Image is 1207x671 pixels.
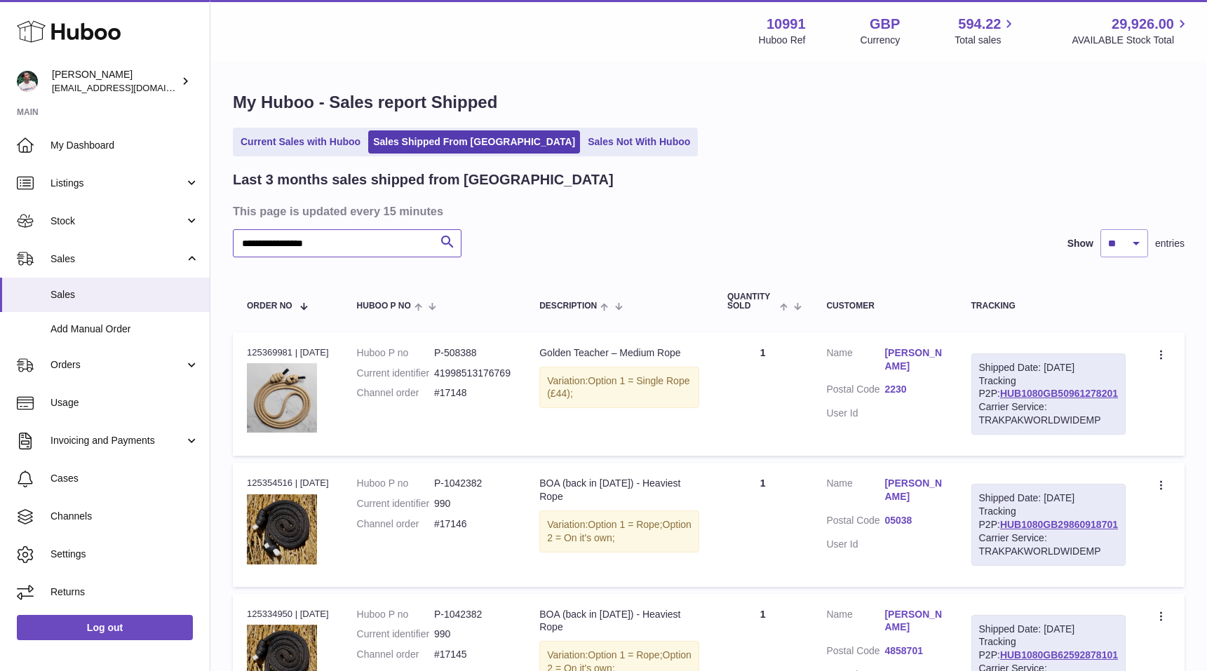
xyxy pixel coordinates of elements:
div: Shipped Date: [DATE] [979,623,1118,636]
span: Quantity Sold [727,292,776,311]
dt: User Id [826,407,884,420]
span: 29,926.00 [1112,15,1174,34]
dd: #17146 [434,517,511,531]
a: [PERSON_NAME] [884,477,943,503]
a: 4858701 [884,644,943,658]
a: Sales Shipped From [GEOGRAPHIC_DATA] [368,130,580,154]
span: Invoicing and Payments [50,434,184,447]
strong: 10991 [767,15,806,34]
a: 29,926.00 AVAILABLE Stock Total [1072,15,1190,47]
span: Order No [247,301,292,311]
dt: Name [826,608,884,638]
dt: Channel order [357,648,434,661]
dt: Current identifier [357,367,434,380]
a: Log out [17,615,193,640]
span: 594.22 [958,15,1001,34]
dt: Name [826,477,884,507]
dt: Huboo P no [357,346,434,360]
h1: My Huboo - Sales report Shipped [233,91,1185,114]
span: entries [1155,237,1185,250]
span: Option 1 = Single Rope (£44); [547,375,689,400]
div: Tracking P2P: [971,353,1126,435]
strong: GBP [870,15,900,34]
a: HUB1080GB50961278201 [1000,388,1118,399]
dt: Postal Code [826,383,884,400]
td: 1 [713,332,812,456]
span: Huboo P no [357,301,411,311]
div: Carrier Service: TRAKPAKWORLDWIDEMP [979,400,1118,427]
dd: 41998513176769 [434,367,511,380]
div: [PERSON_NAME] [52,68,178,95]
dd: P-1042382 [434,608,511,621]
dd: 990 [434,628,511,641]
dd: P-1042382 [434,477,511,490]
h3: This page is updated every 15 minutes [233,203,1181,219]
div: BOA (back in [DATE]) - Heaviest Rope [539,477,699,503]
a: HUB1080GB62592878101 [1000,649,1118,660]
span: Option 2 = On it's own; [547,519,692,543]
div: BOA (back in [DATE]) - Heaviest Rope [539,608,699,635]
span: My Dashboard [50,139,199,152]
dt: Huboo P no [357,477,434,490]
a: Sales Not With Huboo [583,130,695,154]
dt: Current identifier [357,628,434,641]
div: Customer [826,301,943,311]
a: [PERSON_NAME] [884,608,943,635]
div: Shipped Date: [DATE] [979,361,1118,374]
span: [EMAIL_ADDRESS][DOMAIN_NAME] [52,82,206,93]
div: 125354516 | [DATE] [247,477,329,489]
span: Option 1 = Rope; [588,649,662,660]
div: Shipped Date: [DATE] [979,492,1118,505]
dt: Name [826,346,884,377]
span: Returns [50,585,199,599]
span: Listings [50,177,184,190]
td: 1 [713,463,812,586]
dd: #17148 [434,386,511,400]
img: timshieff@gmail.com [17,71,38,92]
span: Usage [50,396,199,409]
div: 125369981 | [DATE] [247,346,329,359]
span: Description [539,301,597,311]
div: 125334950 | [DATE] [247,608,329,621]
label: Show [1067,237,1093,250]
span: Cases [50,472,199,485]
span: Stock [50,215,184,228]
dd: 990 [434,497,511,510]
dt: Channel order [357,386,434,400]
a: [PERSON_NAME] [884,346,943,373]
div: Huboo Ref [759,34,806,47]
div: Variation: [539,367,699,409]
span: Settings [50,548,199,561]
div: Golden Teacher – Medium Rope [539,346,699,360]
dt: Postal Code [826,514,884,531]
div: Currency [861,34,901,47]
a: Current Sales with Huboo [236,130,365,154]
span: Total sales [955,34,1017,47]
dd: #17145 [434,648,511,661]
a: 2230 [884,383,943,396]
dt: Current identifier [357,497,434,510]
div: Carrier Service: TRAKPAKWORLDWIDEMP [979,531,1118,558]
span: Add Manual Order [50,323,199,336]
dt: User Id [826,538,884,551]
dt: Postal Code [826,644,884,661]
dd: P-508388 [434,346,511,360]
span: Sales [50,252,184,266]
img: 109911711102352.png [247,363,317,433]
dt: Huboo P no [357,608,434,621]
div: Tracking P2P: [971,484,1126,565]
a: 594.22 Total sales [955,15,1017,47]
h2: Last 3 months sales shipped from [GEOGRAPHIC_DATA] [233,170,614,189]
div: Tracking [971,301,1126,311]
span: Orders [50,358,184,372]
span: Option 1 = Rope; [588,519,662,530]
div: Variation: [539,510,699,553]
a: 05038 [884,514,943,527]
span: Channels [50,510,199,523]
img: Untitleddesign_1.png [247,494,317,564]
span: AVAILABLE Stock Total [1072,34,1190,47]
span: Sales [50,288,199,301]
dt: Channel order [357,517,434,531]
a: HUB1080GB29860918701 [1000,519,1118,530]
